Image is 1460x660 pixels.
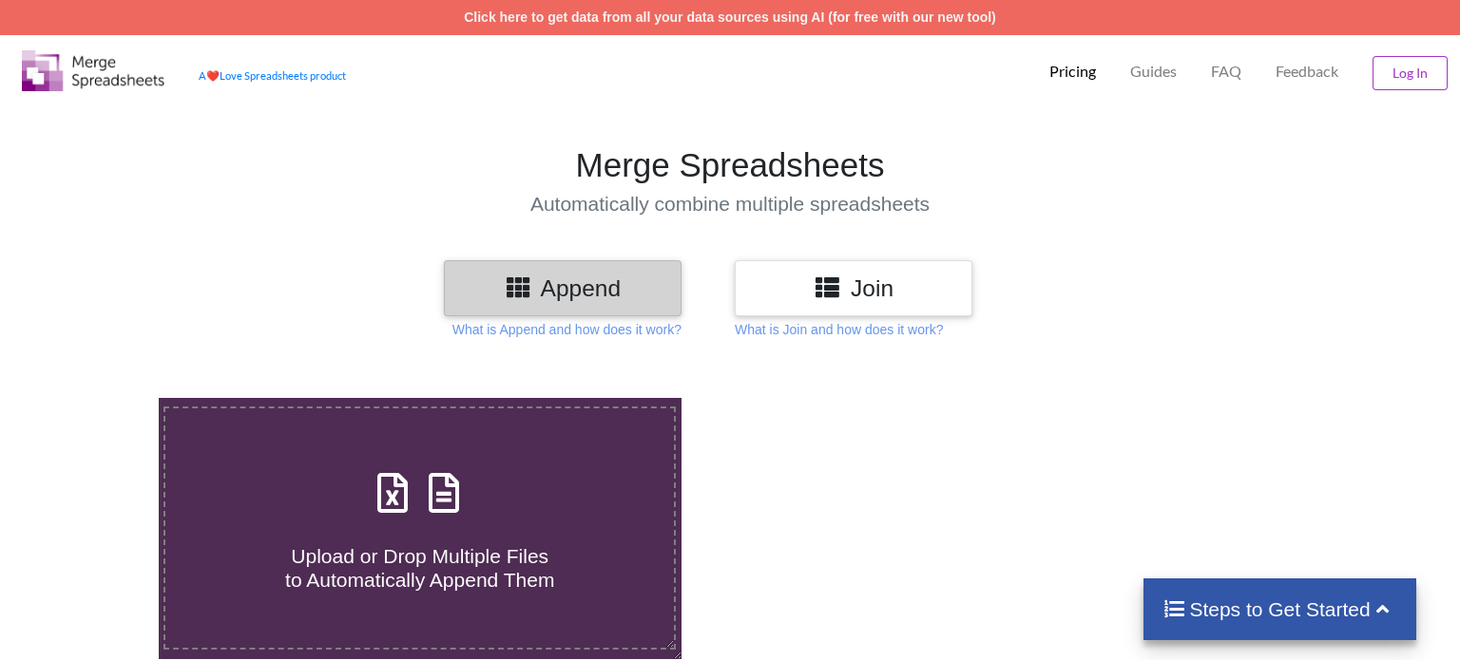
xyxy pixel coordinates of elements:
h3: Append [458,274,667,302]
p: FAQ [1211,62,1241,82]
p: What is Join and how does it work? [735,320,943,339]
button: Log In [1373,56,1448,90]
span: Feedback [1276,64,1338,79]
span: Upload or Drop Multiple Files to Automatically Append Them [285,545,554,591]
span: heart [206,69,220,82]
img: Logo.png [22,50,164,91]
a: AheartLove Spreadsheets product [199,69,346,82]
p: Pricing [1049,62,1096,82]
a: Click here to get data from all your data sources using AI (for free with our new tool) [464,9,996,25]
p: Guides [1130,62,1177,82]
h4: Steps to Get Started [1162,597,1397,621]
h3: Join [749,274,958,302]
p: What is Append and how does it work? [452,320,682,339]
